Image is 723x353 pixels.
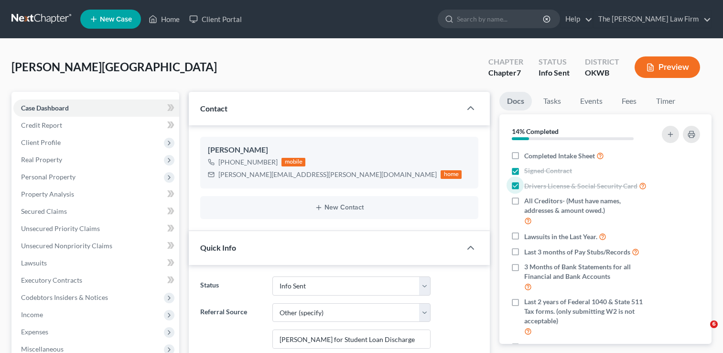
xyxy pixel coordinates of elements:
[539,67,570,78] div: Info Sent
[195,303,267,349] label: Referral Source
[273,330,430,348] input: Other Referral Source
[710,320,718,328] span: 6
[524,151,595,161] span: Completed Intake Sheet
[488,56,523,67] div: Chapter
[21,207,67,215] span: Secured Claims
[524,166,572,176] span: Signed Contract
[21,276,82,284] span: Executory Contracts
[13,203,179,220] a: Secured Claims
[524,297,650,326] span: Last 2 years of Federal 1040 & State 511 Tax forms. (only submitting W2 is not acceptable)
[457,10,544,28] input: Search by name...
[21,328,48,336] span: Expenses
[13,186,179,203] a: Property Analysis
[21,293,108,301] span: Codebtors Insiders & Notices
[512,127,559,135] strong: 14% Completed
[200,243,236,252] span: Quick Info
[524,181,637,191] span: Drivers License & Social Security Card
[13,254,179,272] a: Lawsuits
[200,104,227,113] span: Contact
[208,204,471,211] button: New Contact
[13,117,179,134] a: Credit Report
[585,56,619,67] div: District
[21,173,76,181] span: Personal Property
[21,121,62,129] span: Credit Report
[524,232,597,242] span: Lawsuits in the Last Year.
[21,155,62,164] span: Real Property
[21,138,61,146] span: Client Profile
[281,158,305,166] div: mobile
[13,220,179,237] a: Unsecured Priority Claims
[539,56,570,67] div: Status
[691,320,713,343] iframe: Intercom live chat
[21,310,43,319] span: Income
[561,11,593,28] a: Help
[218,170,437,179] div: [PERSON_NAME][EMAIL_ADDRESS][PERSON_NAME][DOMAIN_NAME]
[218,157,278,167] div: [PHONE_NUMBER]
[524,262,650,281] span: 3 Months of Bank Statements for all Financial and Bank Accounts
[13,99,179,117] a: Case Dashboard
[488,67,523,78] div: Chapter
[499,92,532,110] a: Docs
[21,242,112,250] span: Unsecured Nonpriority Claims
[614,92,645,110] a: Fees
[524,196,650,215] span: All Creditors- (Must have names, addresses & amount owed.)
[585,67,619,78] div: OKWB
[536,92,569,110] a: Tasks
[13,237,179,254] a: Unsecured Nonpriority Claims
[648,92,683,110] a: Timer
[572,92,610,110] a: Events
[13,272,179,289] a: Executory Contracts
[21,190,74,198] span: Property Analysis
[11,60,217,74] span: [PERSON_NAME][GEOGRAPHIC_DATA]
[594,11,711,28] a: The [PERSON_NAME] Law Firm
[195,276,267,296] label: Status
[184,11,247,28] a: Client Portal
[144,11,184,28] a: Home
[208,144,471,156] div: [PERSON_NAME]
[524,342,630,352] span: Real Property Deeds and Mortgages
[21,224,100,232] span: Unsecured Priority Claims
[441,170,462,179] div: home
[21,345,64,353] span: Miscellaneous
[21,259,47,267] span: Lawsuits
[517,68,521,77] span: 7
[635,56,700,78] button: Preview
[524,247,630,257] span: Last 3 months of Pay Stubs/Records
[100,16,132,23] span: New Case
[21,104,69,112] span: Case Dashboard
